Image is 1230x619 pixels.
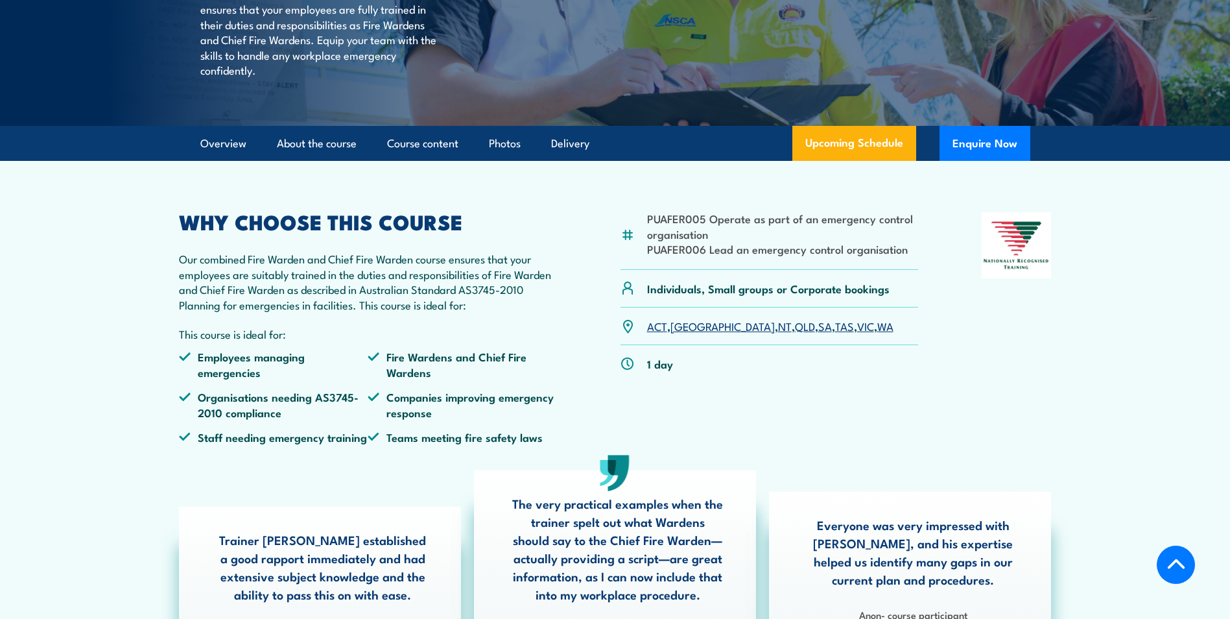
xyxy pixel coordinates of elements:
p: , , , , , , , [647,319,893,334]
a: VIC [857,318,874,334]
a: QLD [795,318,815,334]
p: Everyone was very impressed with [PERSON_NAME], and his expertise helped us identify many gaps in... [807,516,1019,589]
li: Fire Wardens and Chief Fire Wardens [368,349,557,380]
a: NT [778,318,792,334]
p: This course is ideal for: [179,326,558,341]
a: Upcoming Schedule [792,126,916,161]
li: PUAFER006 Lead an emergency control organisation [647,241,919,256]
li: Staff needing emergency training [179,430,368,444]
li: Organisations needing AS3745-2010 compliance [179,389,368,420]
p: Our combined Fire Warden and Chief Fire Warden course ensures that your employees are suitably tr... [179,251,558,312]
li: Companies improving emergency response [368,389,557,420]
a: Photos [489,127,521,161]
a: SA [818,318,832,334]
a: About the course [277,127,357,161]
a: [GEOGRAPHIC_DATA] [670,318,775,334]
a: TAS [835,318,854,334]
p: The very practical examples when the trainer spelt out what Wardens should say to the Chief Fire ... [512,494,724,603]
li: Teams meeting fire safety laws [368,430,557,444]
a: ACT [647,318,667,334]
p: Trainer [PERSON_NAME] established a good rapport immediately and had extensive subject knowledge ... [217,531,429,603]
h2: WHY CHOOSE THIS COURSE [179,212,558,230]
li: Employees managing emergencies [179,349,368,380]
a: Overview [200,127,246,161]
p: Individuals, Small groups or Corporate bookings [647,281,890,296]
a: WA [877,318,893,334]
a: Delivery [551,127,589,161]
a: Course content [387,127,458,161]
li: PUAFER005 Operate as part of an emergency control organisation [647,211,919,241]
img: Nationally Recognised Training logo. [982,212,1052,278]
p: 1 day [647,356,673,371]
button: Enquire Now [940,126,1030,161]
